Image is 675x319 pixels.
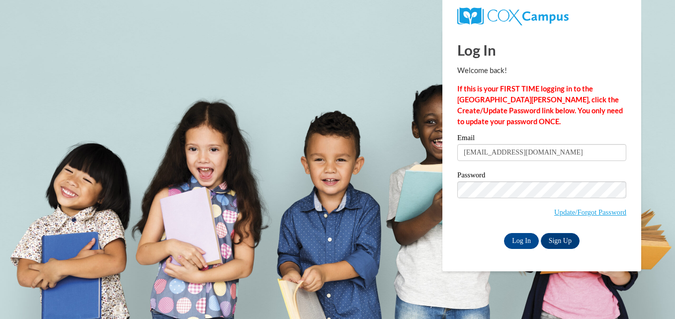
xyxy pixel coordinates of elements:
[541,233,580,249] a: Sign Up
[457,7,569,25] img: COX Campus
[504,233,539,249] input: Log In
[457,84,623,126] strong: If this is your FIRST TIME logging in to the [GEOGRAPHIC_DATA][PERSON_NAME], click the Create/Upd...
[457,65,626,76] p: Welcome back!
[457,7,626,25] a: COX Campus
[554,208,626,216] a: Update/Forgot Password
[457,134,626,144] label: Email
[457,171,626,181] label: Password
[457,40,626,60] h1: Log In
